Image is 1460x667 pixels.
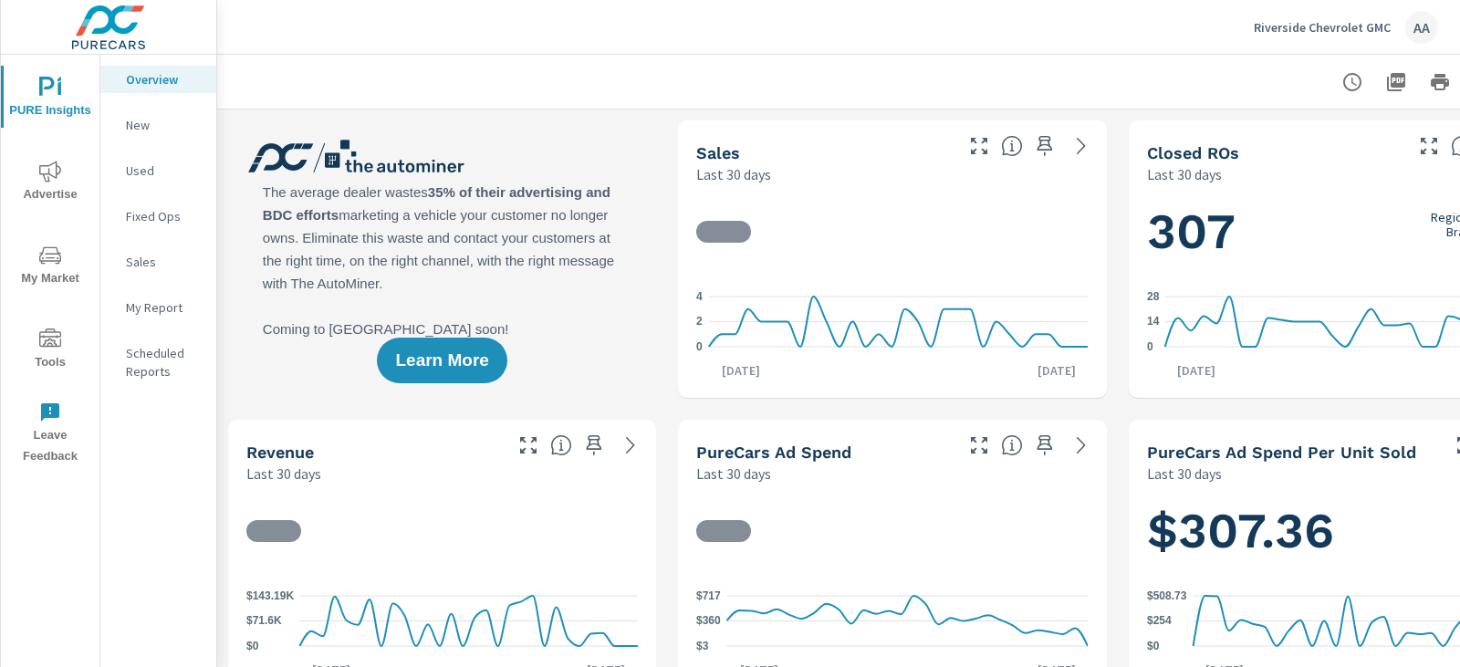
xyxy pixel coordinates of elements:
span: Leave Feedback [6,401,94,467]
div: Overview [100,66,216,93]
a: See more details in report [616,431,645,460]
p: Last 30 days [696,463,771,485]
text: $717 [696,589,721,602]
h5: Sales [696,143,740,162]
text: $143.19K [246,589,294,602]
text: 4 [696,290,703,303]
p: Overview [126,70,202,89]
p: Last 30 days [1147,163,1222,185]
button: Make Fullscreen [1414,131,1444,161]
button: Make Fullscreen [514,431,543,460]
text: 28 [1147,290,1160,303]
text: $508.73 [1147,589,1187,602]
span: Save this to your personalized report [1030,131,1059,161]
div: Fixed Ops [100,203,216,230]
span: Save this to your personalized report [579,431,609,460]
p: Last 30 days [1147,463,1222,485]
text: $254 [1147,615,1172,628]
text: $3 [696,640,709,652]
text: 0 [696,340,703,353]
p: New [126,116,202,134]
div: AA [1405,11,1438,44]
p: [DATE] [1164,361,1228,380]
p: Last 30 days [246,463,321,485]
p: [DATE] [1025,361,1089,380]
div: Sales [100,248,216,276]
span: Advertise [6,161,94,205]
span: Save this to your personalized report [1030,431,1059,460]
h5: Closed ROs [1147,143,1239,162]
span: My Market [6,245,94,289]
button: Learn More [377,338,506,383]
text: $71.6K [246,615,282,628]
button: "Export Report to PDF" [1378,64,1414,100]
p: Last 30 days [696,163,771,185]
span: PURE Insights [6,77,94,121]
button: Make Fullscreen [965,431,994,460]
p: Fixed Ops [126,207,202,225]
a: See more details in report [1067,431,1096,460]
p: Scheduled Reports [126,344,202,380]
div: New [100,111,216,139]
div: Scheduled Reports [100,339,216,385]
p: Riverside Chevrolet GMC [1254,19,1391,36]
span: Tools [6,328,94,373]
div: Used [100,157,216,184]
text: 14 [1147,316,1160,328]
text: 0 [1147,340,1153,353]
button: Print Report [1422,64,1458,100]
div: nav menu [1,55,99,474]
span: Number of vehicles sold by the dealership over the selected date range. [Source: This data is sou... [1001,135,1023,157]
p: My Report [126,298,202,317]
text: $0 [246,640,259,652]
h5: PureCars Ad Spend [696,443,851,462]
div: My Report [100,294,216,321]
a: See more details in report [1067,131,1096,161]
p: Used [126,162,202,180]
span: Total cost of media for all PureCars channels for the selected dealership group over the selected... [1001,434,1023,456]
h5: Revenue [246,443,314,462]
text: $0 [1147,640,1160,652]
span: Learn More [395,352,488,369]
text: $360 [696,615,721,628]
button: Make Fullscreen [965,131,994,161]
h5: PureCars Ad Spend Per Unit Sold [1147,443,1416,462]
span: Total sales revenue over the selected date range. [Source: This data is sourced from the dealer’s... [550,434,572,456]
text: 2 [696,316,703,328]
p: Sales [126,253,202,271]
p: [DATE] [709,361,773,380]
